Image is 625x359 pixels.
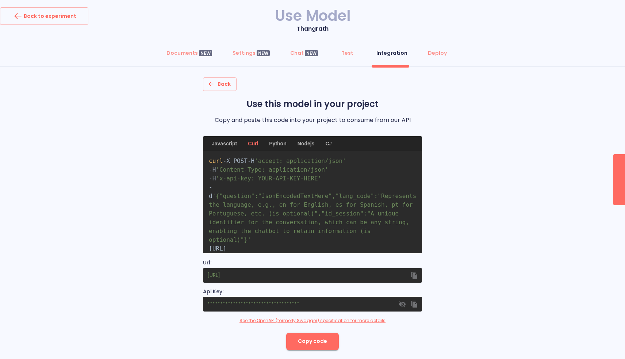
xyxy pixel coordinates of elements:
[223,157,248,164] span: -X POST
[199,50,212,57] div: NEW
[209,184,212,199] span: -d
[254,157,346,164] span: 'accept: application/json'
[209,157,223,164] span: curl
[209,192,420,243] span: '{"question":"JsonEncodedTextHere","lang_code":"Represents the language, e.g., en for English, es...
[341,49,353,57] div: Test
[203,98,422,110] p: Use this model in your project
[286,333,339,350] button: Copy code
[209,175,216,182] span: -H
[216,175,321,182] span: 'x-api-key: YOUR-API-KEY-HERE'
[321,136,336,151] div: C#
[203,288,422,295] p: Api Key :
[203,77,237,91] button: Back
[293,136,319,151] div: Nodejs
[239,317,386,324] a: See the OpenAPI (formerly Swagger) specification for more details
[209,80,231,89] span: Back
[209,166,216,173] span: -H
[248,157,254,164] span: -H
[257,50,270,57] div: NEW
[411,300,418,308] button: Copy
[166,49,212,57] div: Documents
[376,49,407,57] div: Integration
[233,49,270,57] div: Settings
[244,136,262,151] div: Curl
[265,136,291,151] div: Python
[411,271,418,279] button: Copy
[207,136,241,151] div: Javascript
[428,49,447,57] div: Deploy
[305,50,318,57] div: NEW
[209,245,226,252] span: [URL]
[12,10,76,22] div: Back to experiment
[290,49,318,57] div: Chat
[298,337,327,346] span: Copy code
[203,259,422,267] p: Url :
[207,271,406,279] p: [URL]
[216,166,328,173] span: 'Content-Type: application/json'
[203,116,422,125] p: Copy and paste this code into your project to consume from our API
